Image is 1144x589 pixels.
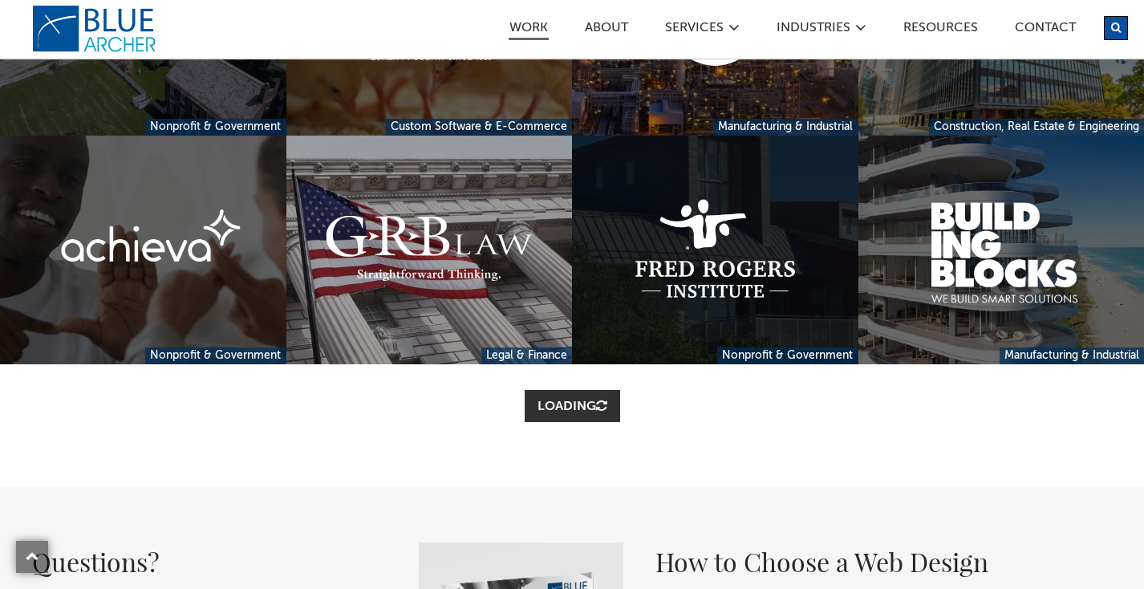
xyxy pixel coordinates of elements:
a: Legal & Finance [481,347,572,364]
a: logo [32,5,160,53]
h2: Questions? [32,542,371,581]
a: Loading [525,390,620,422]
a: Custom Software & E-Commerce [386,119,572,136]
a: Work [509,22,549,40]
a: Manufacturing & Industrial [713,119,858,136]
a: Industries [776,22,851,39]
a: Nonprofit & Government [717,347,858,364]
a: Resources [903,22,979,39]
a: Manufacturing & Industrial [1000,347,1144,364]
a: ABOUT [584,22,629,39]
a: Construction, Real Estate & Engineering [929,119,1144,136]
a: Nonprofit & Government [145,119,286,136]
a: SERVICES [664,22,724,39]
a: Contact [1014,22,1077,39]
a: Nonprofit & Government [145,347,286,364]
